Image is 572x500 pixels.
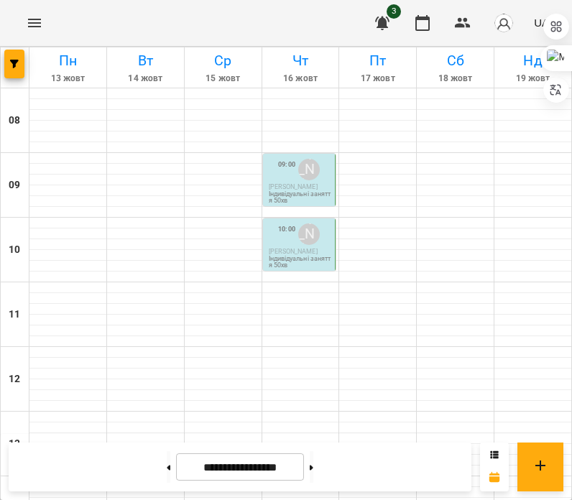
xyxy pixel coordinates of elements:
[9,371,20,387] h6: 12
[269,191,333,204] p: Індивідуальні заняття 50хв
[534,15,549,30] span: UA
[269,183,318,190] span: [PERSON_NAME]
[278,159,295,170] label: 09:00
[109,72,182,85] h6: 14 жовт
[269,248,318,255] span: [PERSON_NAME]
[187,72,259,85] h6: 15 жовт
[341,50,414,72] h6: Пт
[497,72,569,85] h6: 19 жовт
[298,159,320,180] div: Андріана Андрійчик
[528,9,555,36] button: UA
[9,307,20,323] h6: 11
[497,50,569,72] h6: Нд
[298,223,320,245] div: Андріана Андрійчик
[264,72,337,85] h6: 16 жовт
[9,177,20,193] h6: 09
[9,242,20,258] h6: 10
[341,72,414,85] h6: 17 жовт
[32,72,104,85] h6: 13 жовт
[32,50,104,72] h6: Пн
[419,72,492,85] h6: 18 жовт
[278,224,295,234] label: 10:00
[264,50,337,72] h6: Чт
[109,50,182,72] h6: Вт
[9,113,20,129] h6: 08
[17,6,52,40] button: Menu
[187,50,259,72] h6: Ср
[269,256,333,269] p: Індивідуальні заняття 50хв
[387,4,401,19] span: 3
[419,50,492,72] h6: Сб
[494,13,514,33] img: avatar_s.png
